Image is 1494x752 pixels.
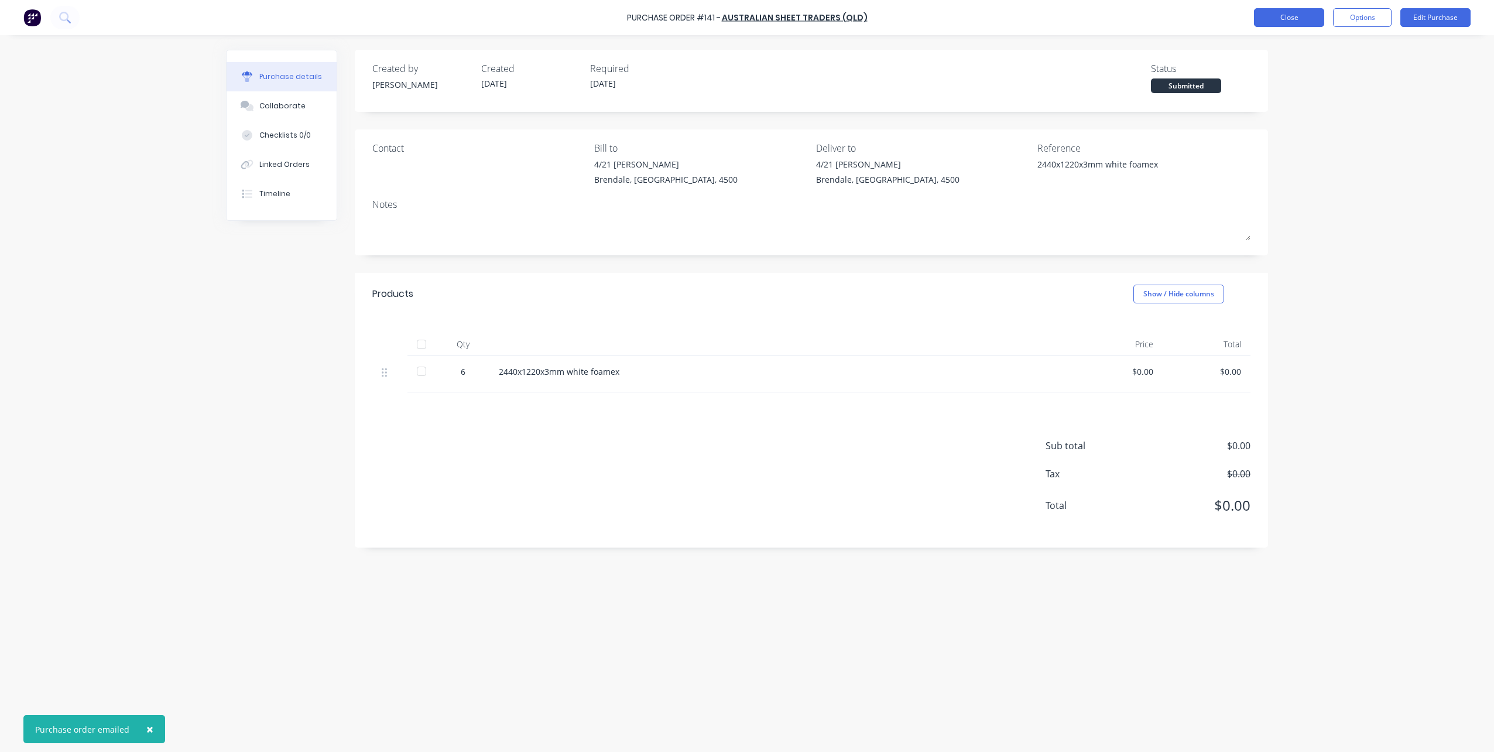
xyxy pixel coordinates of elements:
[594,141,807,155] div: Bill to
[227,62,337,91] button: Purchase details
[1333,8,1392,27] button: Options
[1172,365,1241,378] div: $0.00
[1046,498,1133,512] span: Total
[1133,467,1250,481] span: $0.00
[35,723,129,736] div: Purchase order emailed
[1046,467,1133,481] span: Tax
[437,333,489,356] div: Qty
[1400,8,1471,27] button: Edit Purchase
[372,287,413,301] div: Products
[227,121,337,150] button: Checklists 0/0
[227,150,337,179] button: Linked Orders
[23,9,41,26] img: Factory
[1254,8,1324,27] button: Close
[1046,439,1133,453] span: Sub total
[259,101,306,111] div: Collaborate
[481,61,581,76] div: Created
[594,173,738,186] div: Brendale, [GEOGRAPHIC_DATA], 4500
[1163,333,1250,356] div: Total
[627,12,721,24] div: Purchase Order #141 -
[1037,141,1250,155] div: Reference
[1133,285,1224,303] button: Show / Hide columns
[499,365,1065,378] div: 2440x1220x3mm white foamex
[259,71,322,82] div: Purchase details
[1151,61,1250,76] div: Status
[1075,333,1163,356] div: Price
[259,159,310,170] div: Linked Orders
[816,173,960,186] div: Brendale, [GEOGRAPHIC_DATA], 4500
[1084,365,1153,378] div: $0.00
[1037,158,1184,184] textarea: 2440x1220x3mm white foamex
[146,721,153,737] span: ×
[227,179,337,208] button: Timeline
[594,158,738,170] div: 4/21 [PERSON_NAME]
[259,189,290,199] div: Timeline
[372,141,585,155] div: Contact
[816,141,1029,155] div: Deliver to
[135,715,165,743] button: Close
[259,130,311,141] div: Checklists 0/0
[372,197,1250,211] div: Notes
[816,158,960,170] div: 4/21 [PERSON_NAME]
[446,365,480,378] div: 6
[722,12,868,23] a: Australian Sheet Traders (Qld)
[372,61,472,76] div: Created by
[1133,439,1250,453] span: $0.00
[227,91,337,121] button: Collaborate
[590,61,690,76] div: Required
[1133,495,1250,516] span: $0.00
[372,78,472,91] div: [PERSON_NAME]
[1151,78,1221,93] div: Submitted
